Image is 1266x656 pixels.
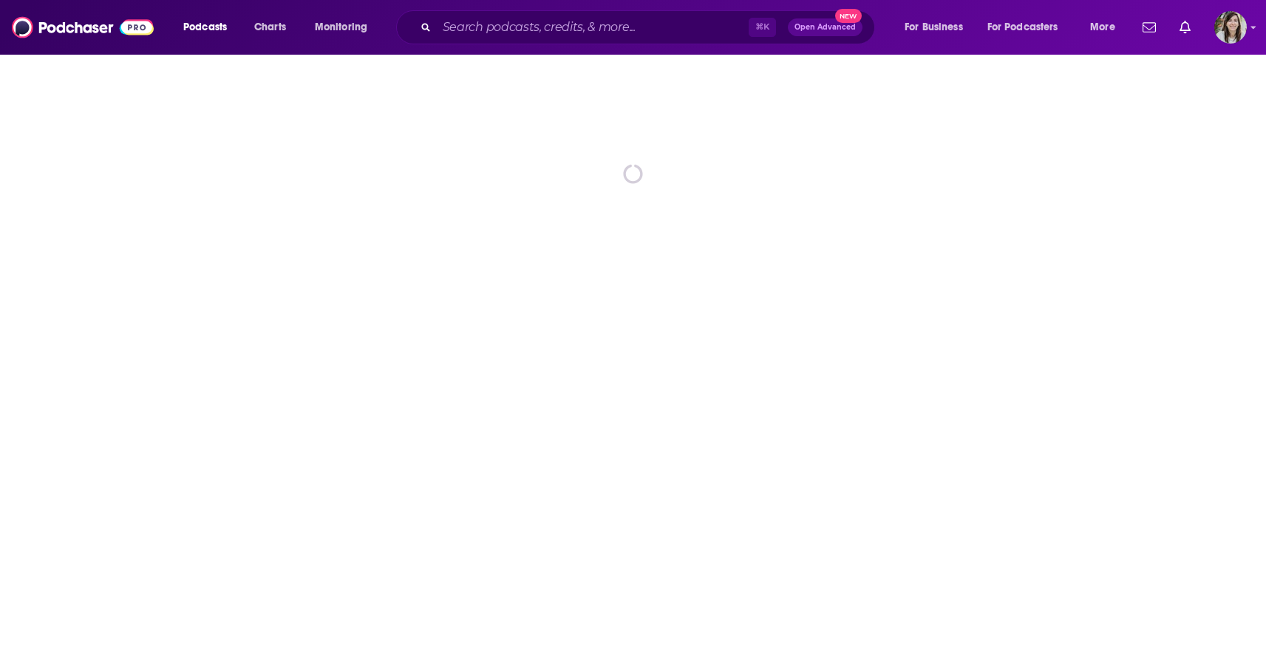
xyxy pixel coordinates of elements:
[894,16,981,39] button: open menu
[1174,15,1197,40] a: Show notifications dropdown
[1214,11,1247,44] img: User Profile
[410,10,889,44] div: Search podcasts, credits, & more...
[437,16,749,39] input: Search podcasts, credits, & more...
[1214,11,1247,44] button: Show profile menu
[835,9,862,23] span: New
[12,13,154,41] img: Podchaser - Follow, Share and Rate Podcasts
[304,16,387,39] button: open menu
[183,17,227,38] span: Podcasts
[978,16,1080,39] button: open menu
[1090,17,1115,38] span: More
[1214,11,1247,44] span: Logged in as devinandrade
[788,18,862,36] button: Open AdvancedNew
[749,18,776,37] span: ⌘ K
[315,17,367,38] span: Monitoring
[1137,15,1162,40] a: Show notifications dropdown
[173,16,246,39] button: open menu
[794,24,856,31] span: Open Advanced
[905,17,963,38] span: For Business
[987,17,1058,38] span: For Podcasters
[1080,16,1134,39] button: open menu
[254,17,286,38] span: Charts
[245,16,295,39] a: Charts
